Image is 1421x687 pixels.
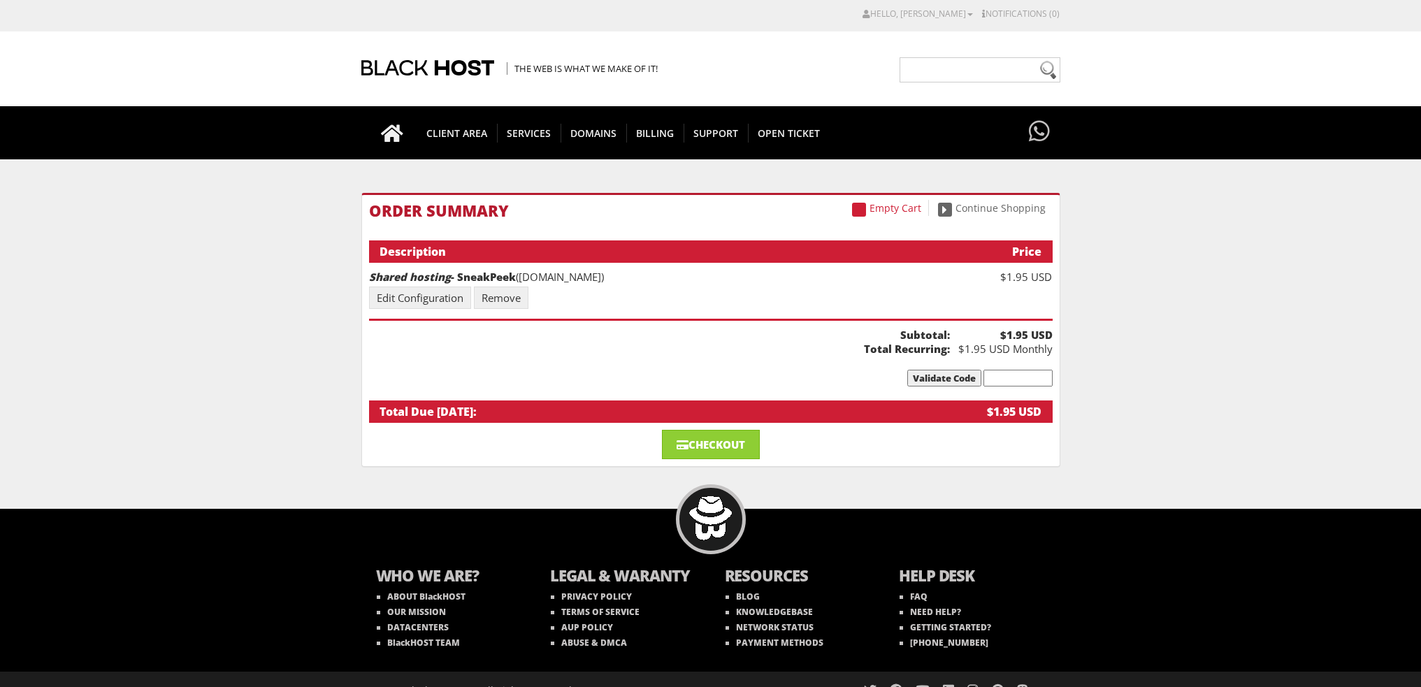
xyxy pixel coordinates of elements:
a: Support [684,106,749,159]
a: Have questions? [1025,106,1053,158]
a: TERMS OF SERVICE [551,606,640,618]
a: PAYMENT METHODS [726,637,823,649]
a: Go to homepage [367,106,417,159]
div: $1.95 USD [942,404,1041,419]
strong: - SneakPeek [369,270,516,284]
a: Remove [474,287,528,309]
em: Shared hosting [369,270,451,284]
a: AUP POLICY [551,621,613,633]
a: Continue Shopping [931,200,1053,216]
a: Checkout [662,430,760,459]
span: The Web is what we make of it! [507,62,658,75]
a: SERVICES [497,106,561,159]
a: FAQ [900,591,928,602]
div: Description [380,244,943,259]
b: $1.95 USD [950,328,1053,342]
a: DATACENTERS [377,621,449,633]
div: Price [942,244,1041,259]
a: Open Ticket [748,106,830,159]
h1: Order Summary [369,202,1053,219]
a: ABOUT BlackHOST [377,591,466,602]
b: LEGAL & WARANTY [550,565,697,589]
span: Billing [626,124,684,143]
span: CLIENT AREA [417,124,498,143]
div: $1.95 USD Monthly [950,328,1053,356]
span: Domains [561,124,627,143]
input: Need help? [900,57,1060,82]
a: OUR MISSION [377,606,446,618]
img: BlackHOST mascont, Blacky. [688,496,733,540]
b: WHO WE ARE? [376,565,523,589]
a: Domains [561,106,627,159]
a: Notifications (0) [982,8,1060,20]
a: [PHONE_NUMBER] [900,637,988,649]
b: RESOURCES [725,565,872,589]
a: ABUSE & DMCA [551,637,627,649]
a: Hello, [PERSON_NAME] [863,8,973,20]
a: Empty Cart [845,200,929,216]
b: HELP DESK [899,565,1046,589]
a: PRIVACY POLICY [551,591,632,602]
a: BLOG [726,591,760,602]
a: Edit Configuration [369,287,471,309]
input: Validate Code [907,370,981,386]
b: Total Recurring: [369,342,950,356]
a: CLIENT AREA [417,106,498,159]
span: SERVICES [497,124,561,143]
div: Total Due [DATE]: [380,404,943,419]
a: NEED HELP? [900,606,961,618]
div: $1.95 USD [950,270,1053,284]
a: NETWORK STATUS [726,621,814,633]
a: BlackHOST TEAM [377,637,460,649]
span: Support [684,124,749,143]
a: KNOWLEDGEBASE [726,606,813,618]
a: GETTING STARTED? [900,621,991,633]
div: ([DOMAIN_NAME]) [369,270,950,284]
span: Open Ticket [748,124,830,143]
a: Billing [626,106,684,159]
b: Subtotal: [369,328,950,342]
